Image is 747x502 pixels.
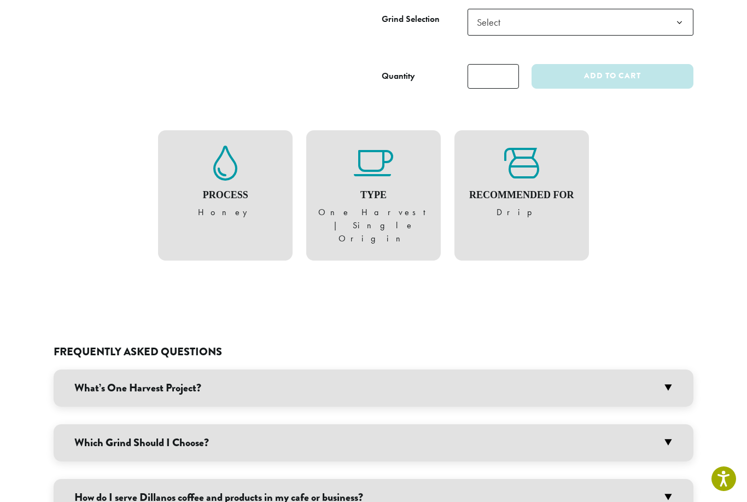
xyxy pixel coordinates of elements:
h4: Recommended For [465,189,578,201]
figure: Honey [169,146,282,219]
input: Product quantity [468,64,519,89]
figure: Drip [465,146,578,219]
div: Quantity [382,70,415,83]
h3: What’s One Harvest Project? [54,370,693,407]
button: Add to cart [532,64,693,89]
h2: Frequently Asked Questions [54,345,693,359]
h4: Type [317,189,430,201]
span: Select [468,9,693,36]
h4: Process [169,189,282,201]
figure: One Harvest | Single Origin [317,146,430,245]
h3: Which Grind Should I Choose? [54,424,693,461]
label: Grind Selection [382,11,468,27]
span: Select [472,11,511,33]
